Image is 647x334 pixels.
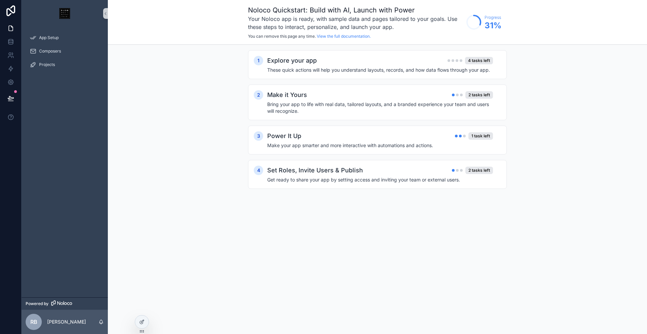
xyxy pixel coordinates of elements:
[22,297,108,310] a: Powered by
[30,318,37,326] span: RB
[26,59,104,71] a: Projects
[39,35,59,40] span: App Setup
[485,20,501,31] span: 31 %
[39,48,61,54] span: Composers
[59,8,70,19] img: App logo
[317,34,371,39] a: View the full documentation.
[248,15,463,31] h3: Your Noloco app is ready, with sample data and pages tailored to your goals. Use these steps to i...
[26,32,104,44] a: App Setup
[248,5,463,15] h1: Noloco Quickstart: Build with AI, Launch with Power
[39,62,55,67] span: Projects
[26,301,49,306] span: Powered by
[248,34,316,39] span: You can remove this page any time.
[26,45,104,57] a: Composers
[22,27,108,79] div: scrollable content
[485,15,501,20] span: Progress
[47,319,86,325] p: [PERSON_NAME]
